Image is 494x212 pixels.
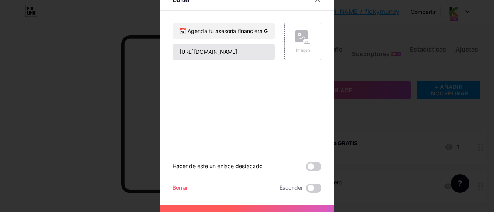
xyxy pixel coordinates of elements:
[173,44,275,60] input: URL
[279,184,303,191] font: Esconder
[173,184,188,191] font: Borrar
[296,48,310,52] font: Imagen
[173,163,262,169] font: Hacer de este un enlace destacado
[173,23,275,39] input: Título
